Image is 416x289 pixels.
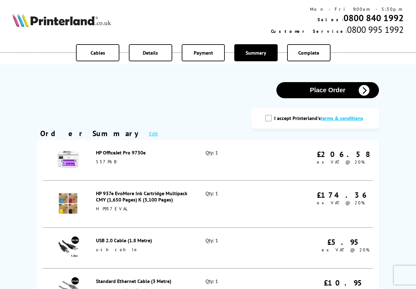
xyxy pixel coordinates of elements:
[143,50,158,56] span: Details
[96,190,192,203] div: HP 937e EvoMore Ink Cartridge Multipack CMY (1,650 Pages) K (3,100 Pages)
[205,237,271,259] div: Qty: 1
[317,200,365,206] span: ex VAT @ 20%
[321,115,363,121] a: modal_tc
[96,206,192,212] div: HP937EVAL
[57,192,79,214] img: HP 937e EvoMore Ink Cartridge Multipack CMY (1,650 Pages) K (3,100 Pages)
[271,6,404,12] div: Mon - Fri 9:00am - 5:30pm
[322,237,369,247] div: £5.95
[96,247,192,252] div: usbcable
[57,148,79,171] img: HP OfficeJet Pro 9730e
[344,12,404,24] a: 0800 840 1992
[96,149,192,156] div: HP OfficeJet Pro 9730e
[347,24,404,35] span: 0800 995 1992
[276,82,379,98] button: Place Order
[317,190,369,200] div: £174.36
[149,130,158,137] a: Edit
[194,50,213,56] span: Payment
[96,278,192,284] div: Standard Ethernet Cable (3 Metre)
[318,17,344,22] span: Sales:
[271,28,347,34] span: Customer Service:
[205,190,271,218] div: Qty: 1
[96,237,192,244] div: USB 2.0 Cable (1.8 Metre)
[246,50,266,56] span: Summary
[274,115,366,121] label: I accept Printerland's
[317,159,365,165] span: ex VAT @ 20%
[322,247,369,253] span: ex VAT @ 20%
[91,50,105,56] span: Cables
[40,129,143,138] div: Order Summary
[96,159,192,165] div: 537P6B
[57,236,79,258] img: USB 2.0 Cable (1.8 Metre)
[322,278,369,288] div: £10.95
[12,13,111,27] img: Printerland Logo
[298,50,319,56] span: Complete
[317,149,369,159] div: £206.58
[205,149,271,171] div: Qty: 1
